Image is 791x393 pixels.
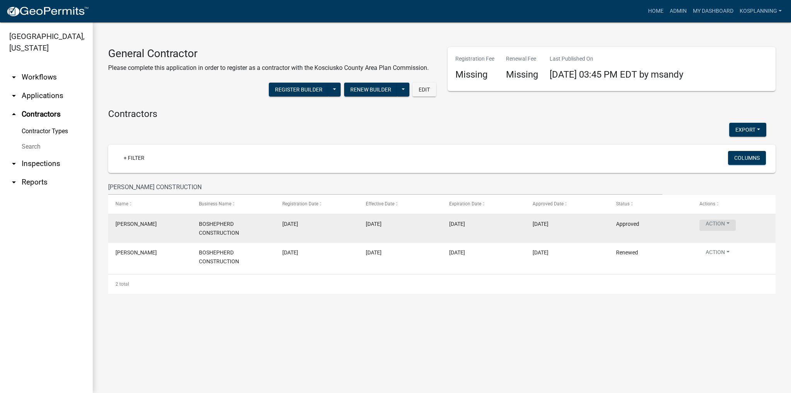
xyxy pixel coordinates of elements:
[344,83,397,97] button: Renew Builder
[412,83,436,97] button: Edit
[645,4,667,19] a: Home
[115,221,157,227] span: BO SHEPHERD
[506,55,538,63] p: Renewal Fee
[199,201,231,207] span: Business Name
[9,110,19,119] i: arrow_drop_up
[366,249,382,256] span: 09/13/2022
[358,195,442,213] datatable-header-cell: Effective Date
[616,249,638,256] span: Renewed
[690,4,737,19] a: My Dashboard
[442,195,525,213] datatable-header-cell: Expiration Date
[117,151,151,165] a: + Filter
[108,47,429,60] h3: General Contractor
[525,195,609,213] datatable-header-cell: Approved Date
[9,91,19,100] i: arrow_drop_down
[455,69,494,80] h4: Missing
[9,178,19,187] i: arrow_drop_down
[275,195,358,213] datatable-header-cell: Registration Date
[115,201,128,207] span: Name
[108,195,192,213] datatable-header-cell: Name
[449,201,481,207] span: Expiration Date
[616,221,639,227] span: Approved
[550,69,683,80] span: [DATE] 03:45 PM EDT by msandy
[616,201,630,207] span: Status
[550,55,683,63] p: Last Published On
[449,221,465,227] span: 02/04/2026
[455,55,494,63] p: Registration Fee
[366,201,394,207] span: Effective Date
[282,249,298,256] span: 09/13/2022
[199,221,239,236] span: BOSHEPHERD CONSTRUCTION
[729,123,766,137] button: Export
[506,69,538,80] h4: Missing
[737,4,785,19] a: kosplanning
[269,83,329,97] button: Register Builder
[108,179,662,195] input: Search for contractors
[366,221,382,227] span: 02/04/2025
[533,221,548,227] span: 02/04/2025
[667,4,690,19] a: Admin
[728,151,766,165] button: Columns
[199,249,239,264] span: BOSHEPHERD CONSTRUCTION
[108,108,776,120] h4: Contractors
[449,249,465,256] span: 09/13/2023
[9,159,19,168] i: arrow_drop_down
[115,249,157,256] span: BO SHEPHERD
[533,201,564,207] span: Approved Date
[108,274,776,294] div: 2 total
[192,195,275,213] datatable-header-cell: Business Name
[692,195,776,213] datatable-header-cell: Actions
[609,195,692,213] datatable-header-cell: Status
[282,221,298,227] span: 02/04/2025
[9,73,19,82] i: arrow_drop_down
[699,220,736,231] button: Action
[699,248,736,259] button: Action
[282,201,318,207] span: Registration Date
[108,63,429,73] p: Please complete this application in order to register as a contractor with the Kosciusko County A...
[699,201,715,207] span: Actions
[533,249,548,256] span: 09/13/2022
